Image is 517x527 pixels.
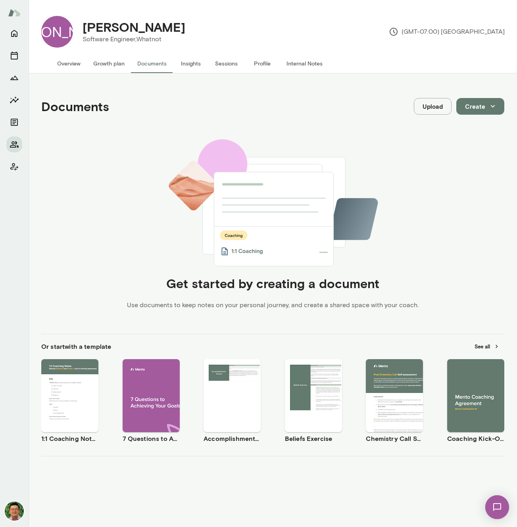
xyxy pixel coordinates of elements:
button: Client app [6,159,22,175]
h6: Chemistry Call Self-Assessment [Coaches only] [366,434,423,443]
button: Profile [244,54,280,73]
button: Internal Notes [280,54,329,73]
h4: Get started by creating a document [166,276,379,291]
button: See all [470,340,504,353]
img: Brandon Chinn [5,502,24,521]
h6: Accomplishment Tracker [204,434,261,443]
h4: [PERSON_NAME] [83,19,185,35]
button: Documents [6,114,22,130]
h6: 7 Questions to Achieving Your Goals [123,434,180,443]
button: Growth Plan [6,70,22,86]
img: Mento [8,5,21,20]
h6: Beliefs Exercise [285,434,342,443]
h4: Documents [41,99,109,114]
button: Sessions [209,54,244,73]
button: Overview [51,54,87,73]
button: Sessions [6,48,22,63]
img: empty [167,139,379,266]
p: Software Engineer, Whatnot [83,35,185,44]
h6: Or start with a template [41,342,111,351]
button: Insights [173,54,209,73]
button: Home [6,25,22,41]
button: Create [456,98,504,115]
p: Use documents to keep notes on your personal journey, and create a shared space with your coach. [127,300,419,310]
button: Members [6,137,22,152]
button: Insights [6,92,22,108]
button: Upload [414,98,452,115]
h6: Coaching Kick-Off | Coaching Agreement [447,434,504,443]
h6: 1:1 Coaching Notes [41,434,98,443]
div: [PERSON_NAME] [41,16,73,48]
button: Growth plan [87,54,131,73]
button: Documents [131,54,173,73]
p: (GMT-07:00) [GEOGRAPHIC_DATA] [389,27,505,37]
